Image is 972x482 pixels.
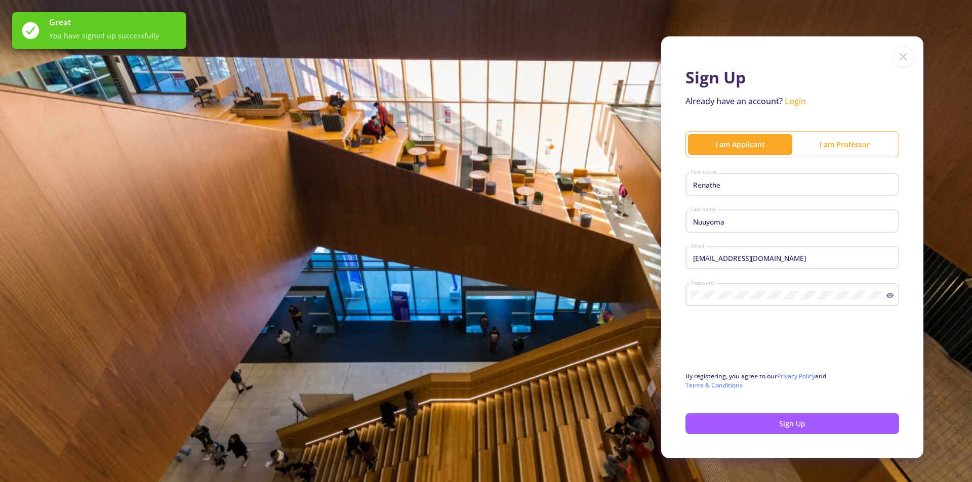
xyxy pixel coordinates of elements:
div: I am Professor [792,139,897,150]
a: Terms & Conditions [685,381,743,389]
a: Privacy Policy [777,372,815,380]
div: I am Applicant [688,139,792,150]
img: close icon [892,46,914,68]
span: Great [49,16,178,28]
iframe: reCAPTCHA [685,324,839,364]
h1: Sign Up [685,68,899,87]
a: Login [785,96,806,107]
span: You have signed up successfully [49,30,178,41]
p: Already have an account? [685,95,899,107]
button: Sign Up [685,413,899,434]
p: By registering, you agree to our and [685,372,899,390]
